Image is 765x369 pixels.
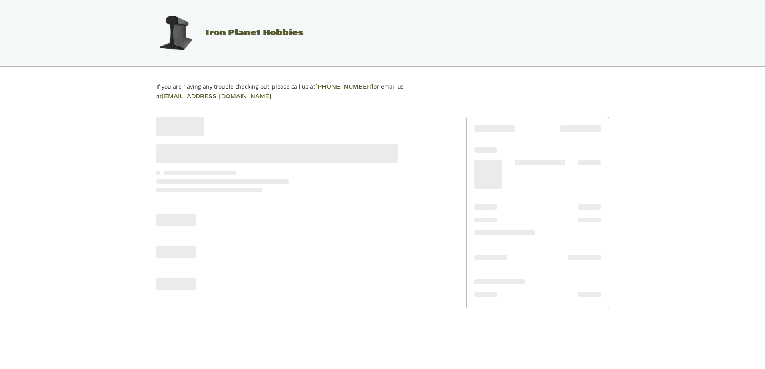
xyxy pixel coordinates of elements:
a: [PHONE_NUMBER] [315,85,374,90]
p: If you are having any trouble checking out, please call us at or email us at [156,82,429,101]
img: Iron Planet Hobbies [156,13,196,53]
a: Iron Planet Hobbies [148,29,304,37]
span: Iron Planet Hobbies [206,29,304,37]
a: [EMAIL_ADDRESS][DOMAIN_NAME] [162,94,272,100]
